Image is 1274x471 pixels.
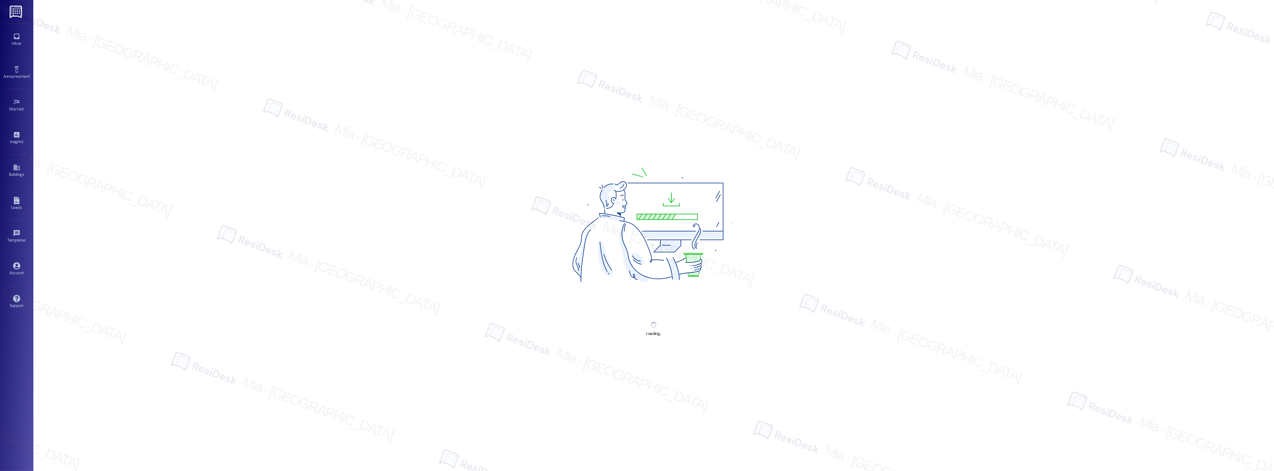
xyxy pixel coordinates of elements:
[30,73,31,78] span: •
[3,129,30,147] a: Insights •
[23,138,24,143] span: •
[3,227,30,246] a: Templates •
[646,330,661,337] div: Loading...
[26,237,27,242] span: •
[10,6,23,18] img: ResiDesk Logo
[3,195,30,213] a: Leads
[3,31,30,49] a: Inbox
[3,260,30,278] a: Account
[3,293,30,311] a: Support
[3,162,30,180] a: Buildings
[3,96,30,114] a: Site Visit •
[24,106,25,110] span: •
